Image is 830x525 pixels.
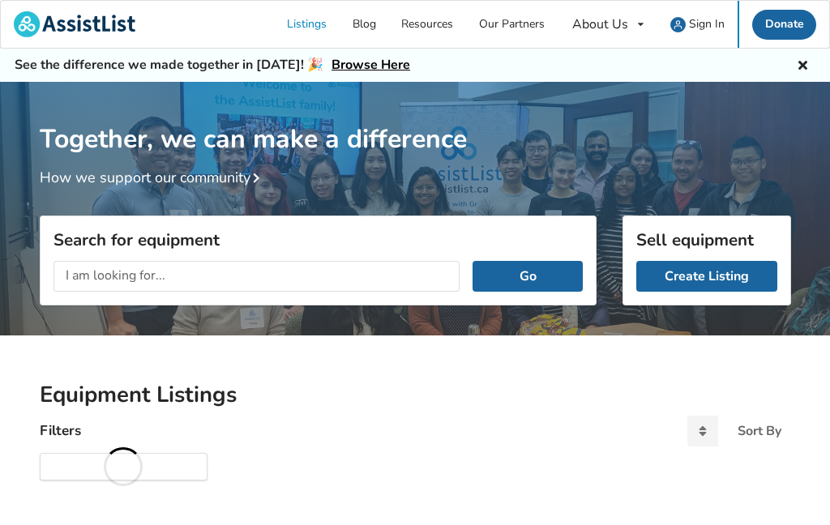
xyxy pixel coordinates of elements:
[340,1,389,48] a: Blog
[40,168,267,187] a: How we support our community
[738,425,781,437] div: Sort By
[752,10,817,40] a: Donate
[473,261,582,292] button: Go
[53,229,583,250] h3: Search for equipment
[689,16,725,32] span: Sign In
[658,1,738,48] a: user icon Sign In
[275,1,340,48] a: Listings
[636,261,777,292] a: Create Listing
[40,421,81,440] h4: Filters
[636,229,777,250] h3: Sell equipment
[40,381,791,409] h2: Equipment Listings
[14,11,135,37] img: assistlist-logo
[389,1,467,48] a: Resources
[572,18,628,31] div: About Us
[670,17,686,32] img: user icon
[53,261,460,292] input: I am looking for...
[15,57,410,74] h5: See the difference we made together in [DATE]! 🎉
[332,56,410,74] a: Browse Here
[40,82,791,156] h1: Together, we can make a difference
[466,1,558,48] a: Our Partners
